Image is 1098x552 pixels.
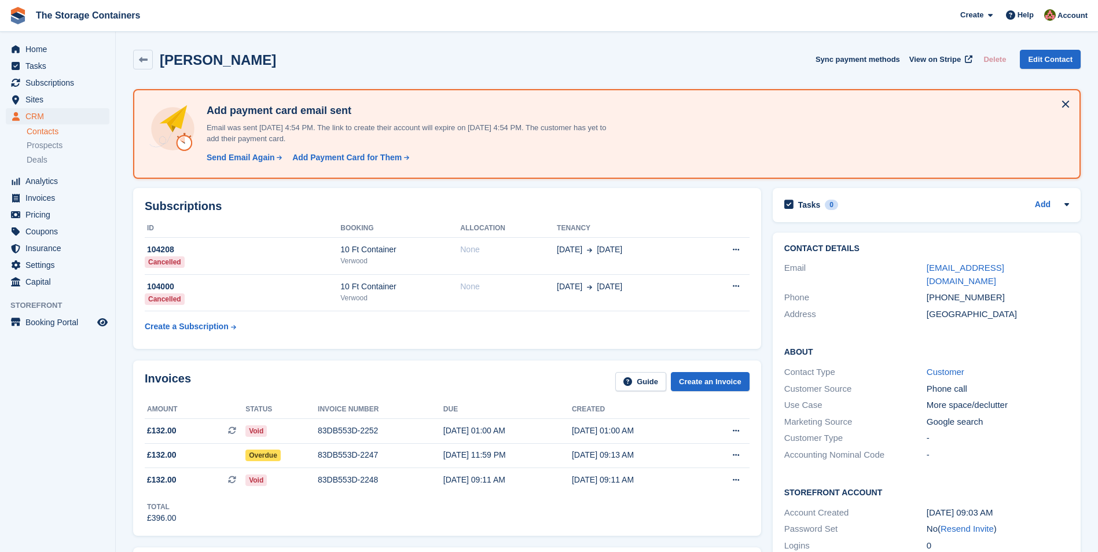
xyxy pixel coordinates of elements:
th: ID [145,219,340,238]
div: [PHONE_NUMBER] [927,291,1069,304]
div: No [927,522,1069,536]
span: Booking Portal [25,314,95,330]
div: Password Set [784,522,927,536]
div: Address [784,308,927,321]
div: Total [147,502,177,512]
div: £396.00 [147,512,177,524]
span: Storefront [10,300,115,311]
div: 0 [825,200,838,210]
a: Customer [927,367,964,377]
a: Create a Subscription [145,316,236,337]
a: menu [6,240,109,256]
h2: Invoices [145,372,191,391]
div: [DATE] 09:13 AM [572,449,699,461]
button: Delete [979,50,1011,69]
a: menu [6,314,109,330]
div: Contact Type [784,366,927,379]
span: Tasks [25,58,95,74]
span: £132.00 [147,449,177,461]
a: Prospects [27,139,109,152]
th: Status [245,400,318,419]
div: Use Case [784,399,927,412]
span: ( ) [938,524,997,533]
span: Pricing [25,207,95,223]
a: Add Payment Card for Them [288,152,410,164]
a: menu [6,223,109,240]
div: Phone [784,291,927,304]
span: Void [245,425,267,437]
a: menu [6,58,109,74]
a: View on Stripe [905,50,975,69]
div: Phone call [927,382,1069,396]
h2: Subscriptions [145,200,750,213]
a: Preview store [96,315,109,329]
div: Account Created [784,506,927,520]
a: menu [6,91,109,108]
div: Customer Type [784,432,927,445]
span: Sites [25,91,95,108]
div: [DATE] 01:00 AM [572,425,699,437]
span: [DATE] [597,244,622,256]
span: Help [1018,9,1034,21]
span: £132.00 [147,474,177,486]
span: Settings [25,257,95,273]
span: Overdue [245,450,281,461]
h2: Contact Details [784,244,1069,253]
div: None [460,281,557,293]
a: The Storage Containers [31,6,145,25]
span: Capital [25,274,95,290]
img: Kirsty Simpson [1044,9,1056,21]
div: Customer Source [784,382,927,396]
button: Sync payment methods [816,50,900,69]
th: Invoice number [318,400,443,419]
div: More space/declutter [927,399,1069,412]
span: Home [25,41,95,57]
div: Verwood [340,256,460,266]
th: Allocation [460,219,557,238]
span: [DATE] [557,281,582,293]
h2: [PERSON_NAME] [160,52,276,68]
a: Contacts [27,126,109,137]
a: menu [6,190,109,206]
th: Due [443,400,572,419]
div: [DATE] 09:03 AM [927,506,1069,520]
div: Email [784,262,927,288]
div: Cancelled [145,256,185,268]
div: 104000 [145,281,340,293]
span: Prospects [27,140,63,151]
th: Booking [340,219,460,238]
a: Resend Invite [941,524,994,533]
a: Guide [615,372,666,391]
div: - [927,448,1069,462]
div: 10 Ft Container [340,244,460,256]
a: menu [6,257,109,273]
div: None [460,244,557,256]
h2: Tasks [798,200,821,210]
div: [DATE] 11:59 PM [443,449,572,461]
span: CRM [25,108,95,124]
a: Add [1035,198,1051,212]
div: Marketing Source [784,415,927,429]
div: [DATE] 09:11 AM [443,474,572,486]
div: 104208 [145,244,340,256]
span: Deals [27,154,47,165]
a: Create an Invoice [671,372,750,391]
span: View on Stripe [909,54,961,65]
div: 83DB553D-2248 [318,474,443,486]
a: menu [6,41,109,57]
a: menu [6,207,109,223]
div: 83DB553D-2247 [318,449,443,461]
span: Subscriptions [25,75,95,91]
div: Send Email Again [207,152,275,164]
div: [GEOGRAPHIC_DATA] [927,308,1069,321]
th: Created [572,400,699,419]
div: [DATE] 09:11 AM [572,474,699,486]
img: stora-icon-8386f47178a22dfd0bd8f6a31ec36ba5ce8667c1dd55bd0f319d3a0aa187defe.svg [9,7,27,24]
h4: Add payment card email sent [202,104,607,117]
p: Email was sent [DATE] 4:54 PM. The link to create their account will expire on [DATE] 4:54 PM. Th... [202,122,607,145]
div: 83DB553D-2252 [318,425,443,437]
h2: About [784,345,1069,357]
span: Analytics [25,173,95,189]
div: Google search [927,415,1069,429]
span: [DATE] [557,244,582,256]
